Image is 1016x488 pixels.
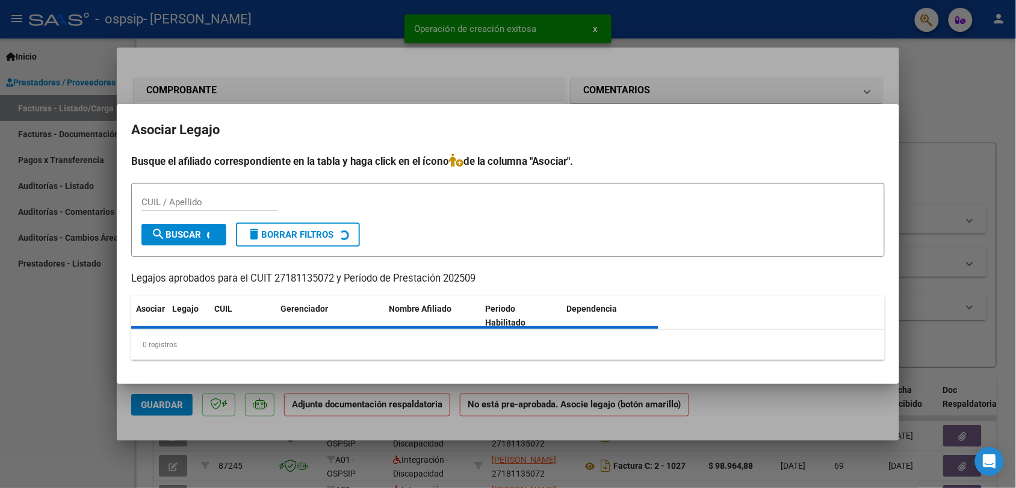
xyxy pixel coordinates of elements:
button: Borrar Filtros [236,223,360,247]
datatable-header-cell: CUIL [209,296,276,336]
span: Asociar [136,304,165,313]
mat-icon: delete [247,227,261,241]
datatable-header-cell: Asociar [131,296,167,336]
datatable-header-cell: Gerenciador [276,296,384,336]
button: Buscar [141,224,226,246]
datatable-header-cell: Dependencia [562,296,659,336]
h2: Asociar Legajo [131,119,885,141]
datatable-header-cell: Legajo [167,296,209,336]
h4: Busque el afiliado correspondiente en la tabla y haga click en el ícono de la columna "Asociar". [131,153,885,169]
div: 0 registros [131,330,885,360]
span: Buscar [151,229,201,240]
span: Dependencia [567,304,618,313]
mat-icon: search [151,227,166,241]
span: Periodo Habilitado [486,304,526,327]
span: Borrar Filtros [247,229,333,240]
span: Nombre Afiliado [389,304,451,313]
datatable-header-cell: Periodo Habilitado [481,296,562,336]
p: Legajos aprobados para el CUIT 27181135072 y Período de Prestación 202509 [131,271,885,286]
div: Open Intercom Messenger [975,447,1004,476]
span: Gerenciador [280,304,328,313]
span: CUIL [214,304,232,313]
datatable-header-cell: Nombre Afiliado [384,296,481,336]
span: Legajo [172,304,199,313]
